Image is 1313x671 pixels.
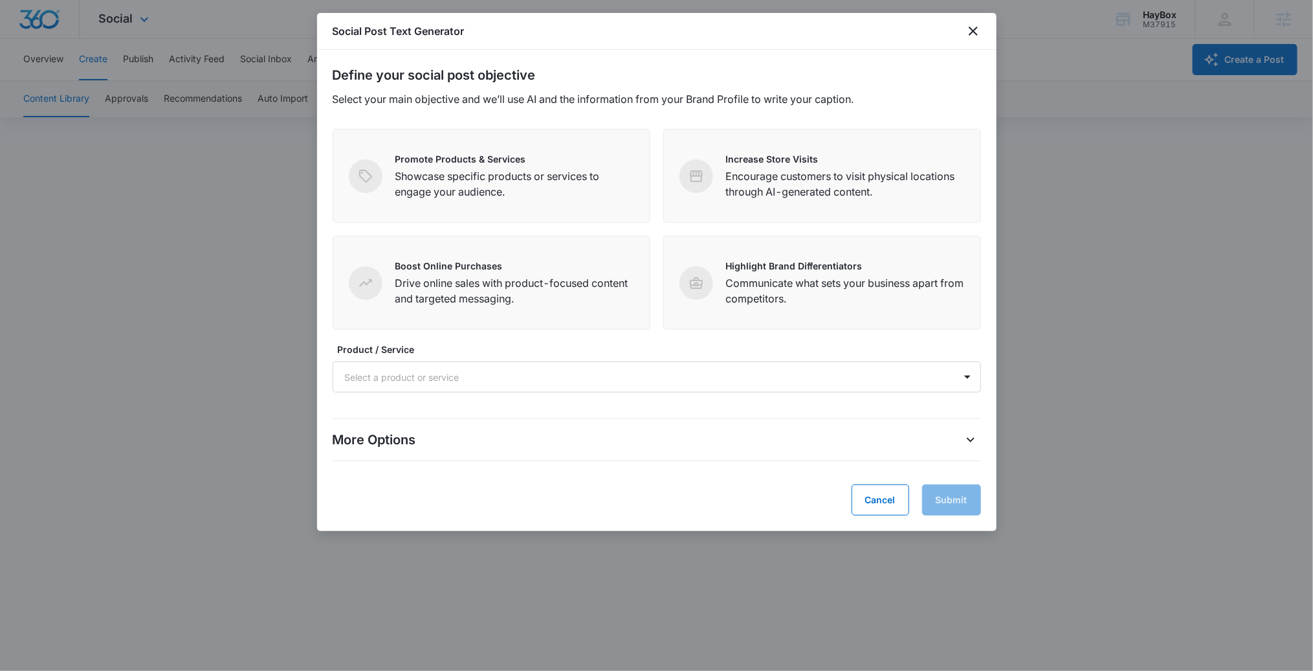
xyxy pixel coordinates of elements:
button: close [965,23,981,39]
p: Boost Online Purchases [395,259,634,273]
img: tab_keywords_by_traffic_grey.svg [129,75,139,85]
p: More Options [333,430,416,449]
button: More Options [960,429,981,450]
p: Promote Products & Services [395,152,634,166]
div: Keywords by Traffic [143,76,218,85]
img: tab_domain_overview_orange.svg [35,75,45,85]
p: Communicate what sets your business apart from competitors. [726,275,965,306]
h2: Define your social post objective [333,65,981,85]
p: Select your main objective and we’ll use AI and the information from your Brand Profile to write ... [333,91,981,107]
p: Increase Store Visits [726,152,965,166]
p: Encourage customers to visit physical locations through AI-generated content. [726,168,965,199]
img: website_grey.svg [21,34,31,44]
p: Highlight Brand Differentiators [726,259,965,273]
h1: Social Post Text Generator [333,23,465,39]
img: logo_orange.svg [21,21,31,31]
div: v 4.0.24 [36,21,63,31]
div: Domain: [DOMAIN_NAME] [34,34,142,44]
button: Cancel [852,484,909,516]
p: Showcase specific products or services to engage your audience. [395,168,634,199]
p: Drive online sales with product-focused content and targeted messaging. [395,275,634,306]
div: Domain Overview [49,76,116,85]
label: Product / Service [338,343,986,356]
